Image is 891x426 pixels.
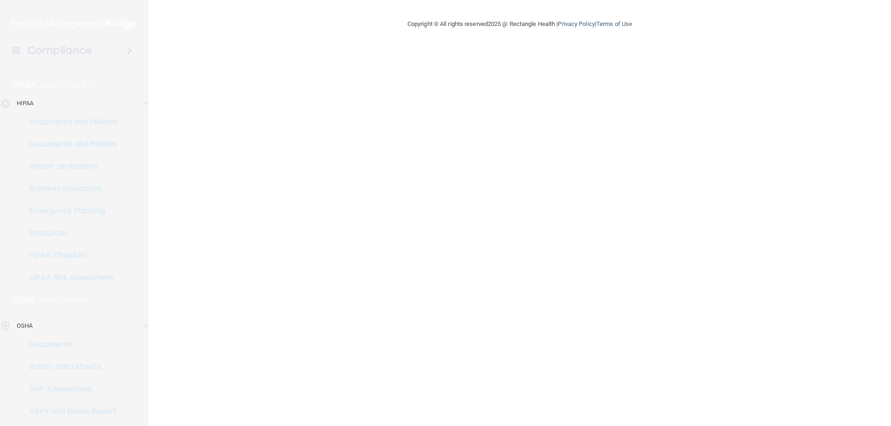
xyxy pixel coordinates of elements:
p: Safety Data Sheets [6,362,133,371]
p: OSHA [17,320,32,331]
h4: Compliance [27,44,92,57]
p: Report an Incident [6,162,133,171]
p: Documents and Policies [6,140,133,149]
p: HIPAA Risk Assessment [6,273,133,282]
a: Privacy Policy [558,20,594,27]
p: Learn More! [40,294,90,305]
p: Documents and Policies [6,117,133,127]
p: Documents [6,340,133,349]
p: HIPAA Checklist [6,251,133,260]
img: PMB logo [11,14,137,33]
p: Self-Assessment [6,384,133,394]
p: Business Associates [6,184,133,193]
a: Terms of Use [596,20,632,27]
p: HIPAA [13,79,36,90]
p: Injury and Illness Report [6,407,133,416]
p: OSHA [13,294,36,305]
div: Copyright © All rights reserved 2025 @ Rectangle Health | | [350,9,689,39]
p: HIPAA [17,98,34,109]
p: Resources [6,229,133,238]
p: Learn More! [41,79,90,90]
p: Emergency Planning [6,206,133,216]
